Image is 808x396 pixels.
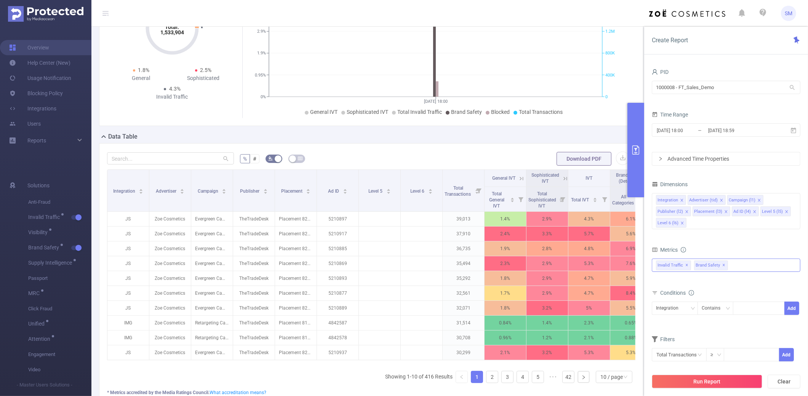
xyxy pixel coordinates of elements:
[343,191,347,193] i: icon: caret-down
[156,188,178,194] span: Advertiser
[275,345,317,360] p: Placement 8290435
[562,371,574,383] li: 42
[141,93,203,101] div: Invalid Traffic
[443,256,484,271] p: 35,494
[191,331,233,345] p: Retargeting Campaign
[526,301,568,315] p: 3.2%
[428,188,433,192] div: Sort
[428,191,432,193] i: icon: caret-down
[263,191,267,193] i: icon: caret-down
[528,191,556,209] span: Total Sophisticated IVT
[347,109,388,115] span: Sophisticated IVT
[485,301,526,315] p: 1.8%
[328,188,340,194] span: Ad ID
[410,188,426,194] span: Level 6
[107,227,149,241] p: JS
[28,260,75,265] span: Supply Intelligence
[233,331,275,345] p: TheTradeDesk
[233,256,275,271] p: TheTradeDesk
[275,271,317,286] p: Placement 8290435
[526,286,568,300] p: 2.9%
[191,271,233,286] p: Evergreen Campaign
[485,345,526,360] p: 2.1%
[656,260,691,270] span: Invalid Traffic
[652,336,675,342] span: Filters
[317,241,358,256] p: 5210885
[531,172,559,184] span: Sophisticated IVT
[317,212,358,226] p: 5210897
[9,40,49,55] a: Overview
[9,55,70,70] a: Help Center (New)
[753,210,757,214] i: icon: close
[108,132,138,141] h2: Data Table
[28,195,91,210] span: Anti-Fraud
[593,196,597,199] i: icon: caret-up
[107,152,234,164] input: Search...
[317,256,358,271] p: 5210869
[658,207,683,217] div: Publisher (l2)
[107,256,149,271] p: JS
[474,170,484,211] i: Filter menu
[610,271,652,286] p: 5.9%
[28,321,47,326] span: Unified
[386,188,391,192] div: Sort
[517,371,528,383] a: 4
[568,241,610,256] p: 4.8%
[485,227,526,241] p: 2.4%
[257,51,266,56] tspan: 1.9%
[200,67,212,73] span: 2.5%
[658,218,678,228] div: Level 6 (l6)
[757,198,761,203] i: icon: close
[694,260,728,270] span: Brand Safety
[306,188,310,190] i: icon: caret-up
[610,227,652,241] p: 5.6%
[28,362,91,377] span: Video
[732,206,759,216] li: Ad ID (l4)
[255,73,266,78] tspan: 0.95%
[149,301,191,315] p: Zoe Cosmetics
[160,29,184,35] tspan: 1,533,904
[198,188,219,194] span: Campaign
[571,197,590,203] span: Total IVT
[275,286,317,300] p: Placement 8290435
[28,230,50,235] span: Visibility
[443,345,484,360] p: 30,299
[368,188,384,194] span: Level 5
[149,227,191,241] p: Zoe Cosmetics
[456,371,468,383] li: Previous Page
[610,256,652,271] p: 7.6%
[222,188,226,190] i: icon: caret-up
[28,347,91,362] span: Engagement
[490,191,505,209] span: Total General IVT
[610,212,652,226] p: 6.1%
[139,188,143,192] div: Sort
[9,116,41,131] a: Users
[172,74,234,82] div: Sophisticated
[501,371,514,383] li: 3
[233,345,275,360] p: TheTradeDesk
[317,271,358,286] p: 5210893
[760,206,791,216] li: Level 5 (l5)
[652,152,800,165] div: icon: rightAdvanced Time Properties
[27,133,46,148] a: Reports
[610,286,652,300] p: 8.4%
[510,199,515,201] i: icon: caret-down
[702,302,726,315] div: Contains
[689,195,718,205] div: Advertiser (tid)
[726,306,730,311] i: icon: down
[532,371,544,383] a: 5
[343,188,347,192] div: Sort
[510,196,515,199] i: icon: caret-up
[526,271,568,286] p: 2.9%
[502,371,513,383] a: 3
[610,331,652,345] p: 0.88%
[451,109,482,115] span: Brand Safety
[605,29,615,34] tspan: 1.2M
[233,212,275,226] p: TheTradeDesk
[605,51,615,56] tspan: 800K
[686,261,689,270] span: ✕
[191,286,233,300] p: Evergreen Campaign
[680,221,684,226] i: icon: close
[656,302,684,315] div: Integration
[610,301,652,315] p: 5.5%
